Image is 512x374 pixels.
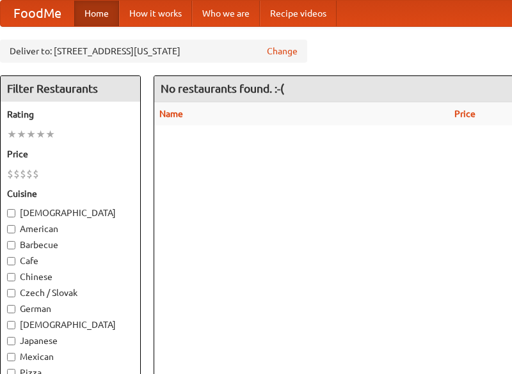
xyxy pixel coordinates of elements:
[7,350,134,363] label: Mexican
[7,222,134,235] label: American
[7,334,134,347] label: Japanese
[267,45,298,58] a: Change
[260,1,337,26] a: Recipe videos
[7,127,17,141] li: ★
[7,167,13,181] li: $
[74,1,119,26] a: Home
[7,321,15,329] input: [DEMOGRAPHIC_DATA]
[7,273,15,281] input: Chinese
[7,286,134,299] label: Czech / Slovak
[7,270,134,283] label: Chinese
[7,187,134,200] h5: Cuisine
[26,127,36,141] li: ★
[7,305,15,313] input: German
[26,167,33,181] li: $
[33,167,39,181] li: $
[36,127,45,141] li: ★
[7,337,15,345] input: Japanese
[7,148,134,160] h5: Price
[7,257,15,265] input: Cafe
[45,127,55,141] li: ★
[7,302,134,315] label: German
[17,127,26,141] li: ★
[7,318,134,331] label: [DEMOGRAPHIC_DATA]
[7,108,134,121] h5: Rating
[13,167,20,181] li: $
[7,353,15,361] input: Mexican
[1,76,140,102] h4: Filter Restaurants
[1,1,74,26] a: FoodMe
[7,254,134,267] label: Cafe
[7,238,134,251] label: Barbecue
[119,1,192,26] a: How it works
[161,82,284,95] ng-pluralize: No restaurants found. :-(
[159,109,183,119] a: Name
[20,167,26,181] li: $
[7,209,15,217] input: [DEMOGRAPHIC_DATA]
[192,1,260,26] a: Who we are
[7,225,15,233] input: American
[454,109,476,119] a: Price
[7,206,134,219] label: [DEMOGRAPHIC_DATA]
[7,241,15,249] input: Barbecue
[7,289,15,297] input: Czech / Slovak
